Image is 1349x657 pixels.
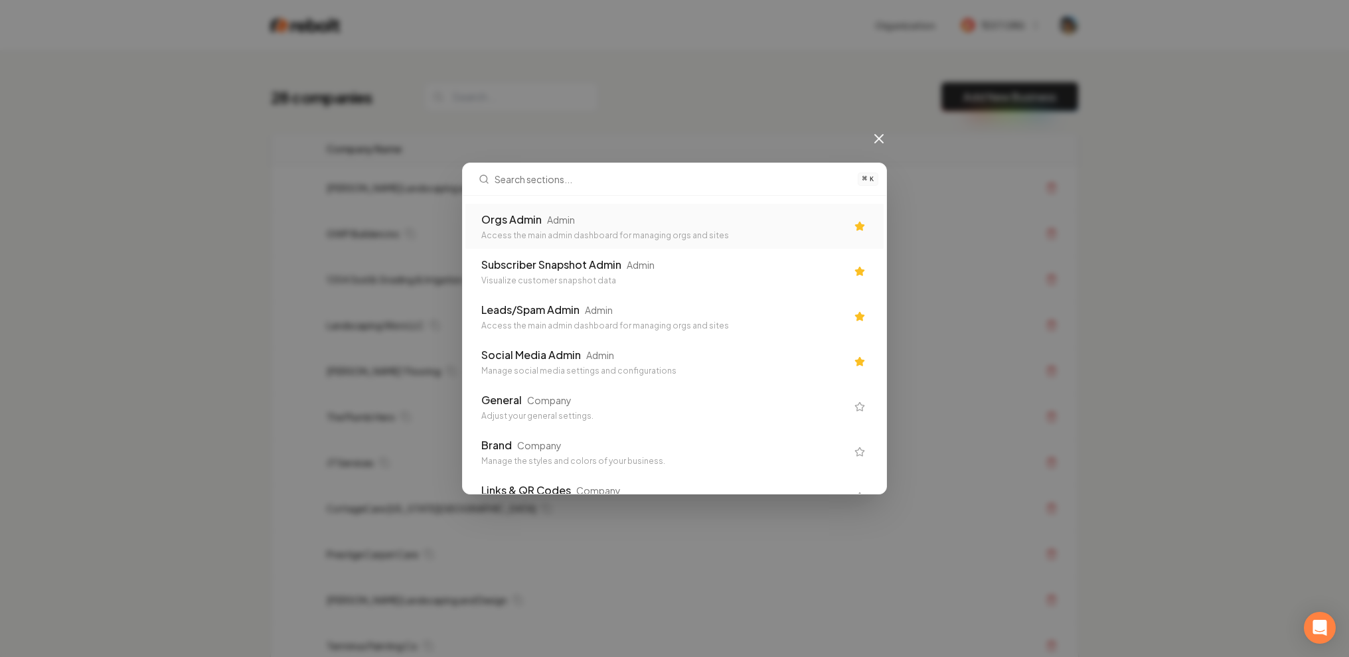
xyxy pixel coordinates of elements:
div: Access the main admin dashboard for managing orgs and sites [481,321,846,331]
div: Links & QR Codes [481,482,571,498]
div: Adjust your general settings. [481,411,846,421]
div: Manage the styles and colors of your business. [481,456,846,467]
div: Search sections... [463,196,886,494]
div: Company [527,394,572,407]
div: Leads/Spam Admin [481,302,580,318]
div: Admin [627,258,655,271]
div: Orgs Admin [481,212,542,228]
div: Open Intercom Messenger [1304,612,1336,644]
div: Admin [585,303,613,317]
div: Admin [586,348,614,362]
div: Visualize customer snapshot data [481,275,846,286]
div: Access the main admin dashboard for managing orgs and sites [481,230,846,241]
div: Manage social media settings and configurations [481,366,846,376]
div: Social Media Admin [481,347,581,363]
input: Search sections... [495,163,850,195]
div: Subscriber Snapshot Admin [481,257,621,273]
div: Admin [547,213,575,226]
div: General [481,392,522,408]
div: Brand [481,437,512,453]
div: Company [576,484,621,497]
div: Company [517,439,562,452]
